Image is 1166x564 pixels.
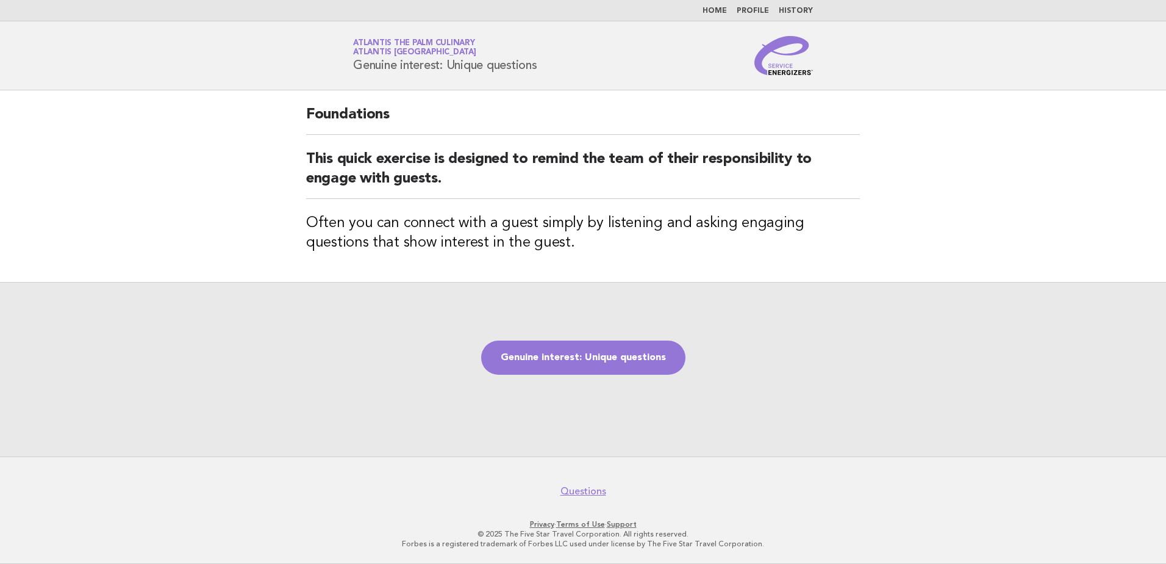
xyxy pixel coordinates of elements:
p: Forbes is a registered trademark of Forbes LLC used under license by The Five Star Travel Corpora... [210,539,956,549]
a: Genuine interest: Unique questions [481,341,685,375]
a: Profile [737,7,769,15]
h2: This quick exercise is designed to remind the team of their responsibility to engage with guests. [306,150,860,199]
p: · · [210,519,956,529]
h3: Often you can connect with a guest simply by listening and asking engaging questions that show in... [306,214,860,253]
a: Home [703,7,727,15]
img: Service Energizers [754,36,813,75]
a: Privacy [530,520,554,529]
span: Atlantis [GEOGRAPHIC_DATA] [353,49,476,57]
a: History [779,7,813,15]
a: Questions [560,485,606,497]
a: Terms of Use [556,520,605,529]
h2: Foundations [306,105,860,135]
h1: Genuine interest: Unique questions [353,40,537,71]
a: Support [607,520,637,529]
p: © 2025 The Five Star Travel Corporation. All rights reserved. [210,529,956,539]
a: Atlantis The Palm CulinaryAtlantis [GEOGRAPHIC_DATA] [353,39,476,56]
